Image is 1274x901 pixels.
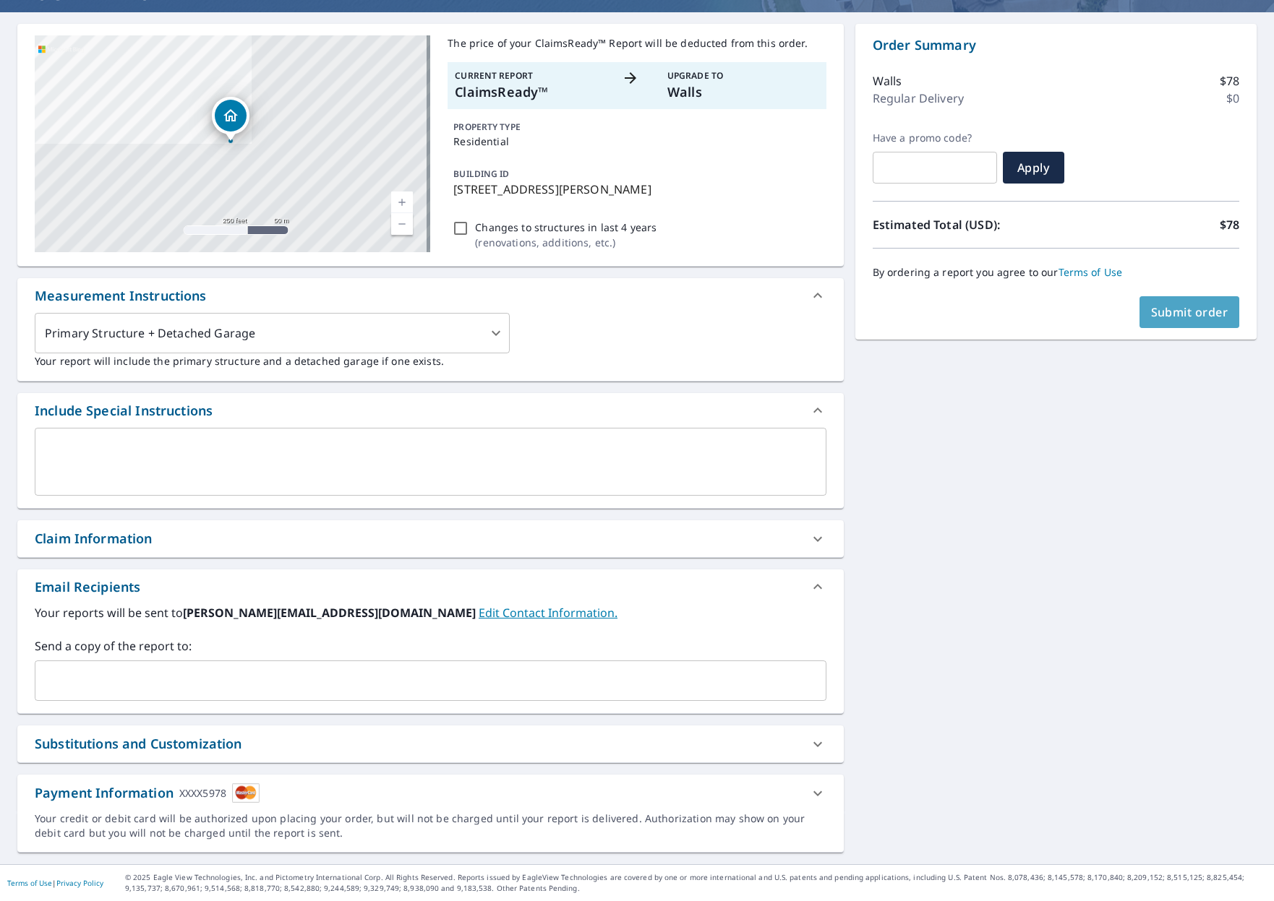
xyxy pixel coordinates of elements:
b: [PERSON_NAME][EMAIL_ADDRESS][DOMAIN_NAME] [183,605,479,621]
div: Payment InformationXXXX5978cardImage [17,775,844,811]
img: cardImage [232,783,260,803]
div: Email Recipients [35,577,140,597]
div: Payment Information [35,783,260,803]
p: PROPERTY TYPE [453,121,820,134]
a: Current Level 17, Zoom In [391,191,413,213]
p: © 2025 Eagle View Technologies, Inc. and Pictometry International Corp. All Rights Reserved. Repo... [125,872,1267,894]
div: Include Special Instructions [17,393,844,428]
p: $78 [1220,72,1239,90]
a: Current Level 17, Zoom Out [391,213,413,235]
p: $78 [1220,216,1239,233]
p: The price of your ClaimsReady™ Report will be deducted from this order. [448,35,826,51]
p: [STREET_ADDRESS][PERSON_NAME] [453,181,820,198]
span: Apply [1014,160,1053,176]
p: BUILDING ID [453,168,509,180]
div: Your credit or debit card will be authorized upon placing your order, but will not be charged unt... [35,811,826,840]
div: Measurement Instructions [35,286,207,306]
a: Terms of Use [1059,265,1123,279]
p: Changes to structures in last 4 years [475,220,657,235]
div: Claim Information [17,520,844,557]
p: Current Report [455,69,607,82]
p: Upgrade To [667,69,819,82]
p: ClaimsReady™ [455,82,607,102]
div: Substitutions and Customization [17,725,844,762]
p: Walls [667,82,819,102]
span: Submit order [1151,304,1228,320]
p: Regular Delivery [873,90,964,107]
div: Substitutions and Customization [35,734,242,754]
div: Measurement Instructions [17,278,844,313]
p: Order Summary [873,35,1239,55]
label: Send a copy of the report to: [35,637,826,655]
a: EditContactInfo [479,605,617,621]
div: Primary Structure + Detached Garage [35,313,510,353]
div: Include Special Instructions [35,401,213,421]
p: ( renovations, additions, etc. ) [475,235,657,250]
p: $0 [1226,90,1239,107]
p: By ordering a report you agree to our [873,266,1239,279]
div: XXXX5978 [179,783,226,803]
p: Estimated Total (USD): [873,216,1056,233]
p: Residential [453,134,820,149]
div: Dropped pin, building 1, Residential property, 19992 Balmoral Dr Macomb, MI 48044 [212,97,249,142]
p: Walls [873,72,902,90]
label: Your reports will be sent to [35,604,826,621]
button: Apply [1003,152,1064,184]
p: Your report will include the primary structure and a detached garage if one exists. [35,353,826,368]
div: Email Recipients [17,569,844,604]
label: Have a promo code? [873,132,997,145]
button: Submit order [1140,296,1240,328]
p: | [7,879,103,887]
a: Terms of Use [7,878,52,888]
div: Claim Information [35,529,153,548]
a: Privacy Policy [56,878,103,888]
